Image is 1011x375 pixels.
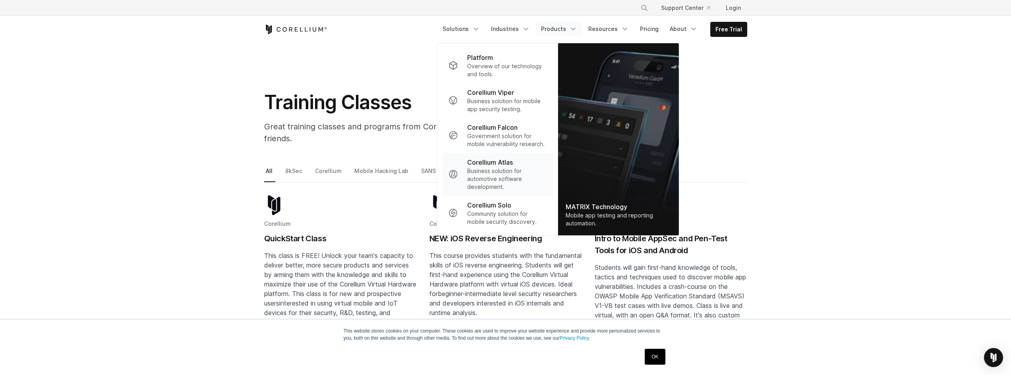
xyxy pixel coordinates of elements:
[631,1,747,15] div: Navigation Menu
[264,220,291,227] span: Corellium
[429,251,582,317] p: This course provides students with the fundamental skills of iOS reverse engineering. Students wi...
[353,166,411,183] a: Mobile Hacking Lab
[429,233,582,244] h2: NEW: iOS Reverse Engineering
[558,43,679,235] img: Matrix_WebNav_1x
[595,195,747,355] a: Blog post summary: Intro to Mobile AppSec and Pen-Test Tools for iOS and Android
[467,132,546,148] p: Government solution for mobile vulnerability research.
[442,48,553,83] a: Platform Overview of our technology and tools.
[467,167,546,191] p: Business solution for automotive software development.
[486,22,535,36] a: Industries
[429,290,577,317] span: beginner-intermediate level security researchers and developers interested in iOS internals and r...
[467,210,546,226] p: Community solution for mobile security discovery.
[584,22,634,36] a: Resources
[442,153,553,196] a: Corellium Atlas Business solution for automotive software development.
[595,263,746,329] span: Students will gain first-hand knowledge of tools, tactics and techniques used to discover mobile ...
[560,335,590,341] a: Privacy Policy.
[566,202,671,212] div: MATRIX Technology
[566,212,671,227] div: Mobile app testing and reporting automation.
[264,166,275,183] a: All
[984,348,1003,367] div: Open Intercom Messenger
[595,233,747,256] h2: Intro to Mobile AppSec and Pen-Test Tools for iOS and Android
[344,327,668,342] p: This website stores cookies on your computer. These cookies are used to improve your website expe...
[284,166,305,183] a: 8kSec
[429,220,456,227] span: Corellium
[467,97,546,113] p: Business solution for mobile app security testing.
[467,62,546,78] p: Overview of our technology and tools.
[438,22,747,37] div: Navigation Menu
[264,121,622,144] p: Great training classes and programs from Corellium and our ecosystem of partners and friends.
[442,83,553,118] a: Corellium Viper Business solution for mobile app security testing.
[558,43,679,235] a: MATRIX Technology Mobile app testing and reporting automation.
[429,195,449,215] img: corellium-logo-icon-dark
[467,158,513,167] p: Corellium Atlas
[442,196,553,231] a: Corellium Solo Community solution for mobile security discovery.
[264,90,622,114] h1: Training Classes
[637,1,651,15] button: Search
[419,166,439,183] a: SANS
[264,195,417,355] a: Blog post summary: QuickStart Class
[719,1,747,15] a: Login
[467,88,514,97] p: Corellium Viper
[467,53,493,62] p: Platform
[711,22,747,37] a: Free Trial
[264,195,284,215] img: corellium-logo-icon-dark
[429,195,582,355] a: Blog post summary: NEW: iOS Reverse Engineering
[438,22,485,36] a: Solutions
[645,349,665,365] a: OK
[442,118,553,153] a: Corellium Falcon Government solution for mobile vulnerability research.
[655,1,716,15] a: Support Center
[264,299,398,326] span: interested in using virtual mobile and IoT devices for their security, R&D, testing, and teaching...
[536,22,582,36] a: Products
[467,123,518,132] p: Corellium Falcon
[665,22,702,36] a: About
[467,200,511,210] p: Corellium Solo
[264,233,417,244] h2: QuickStart Class
[313,166,344,183] a: Corellium
[264,25,327,34] a: Corellium Home
[264,252,416,307] span: This class is FREE! Unlock your team's capacity to deliver better, more secure products and servi...
[635,22,663,36] a: Pricing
